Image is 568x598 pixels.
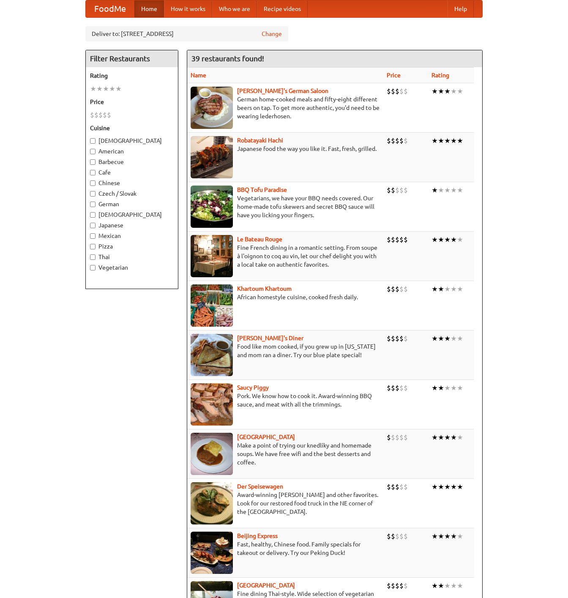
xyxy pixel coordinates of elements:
li: $ [395,87,399,96]
li: ★ [444,334,451,343]
li: $ [107,110,111,120]
a: [PERSON_NAME]'s German Saloon [237,87,328,94]
li: $ [399,235,404,244]
a: [GEOGRAPHIC_DATA] [237,434,295,440]
label: Mexican [90,232,174,240]
img: bateaurouge.jpg [191,235,233,277]
li: ★ [431,383,438,393]
a: [GEOGRAPHIC_DATA] [237,582,295,589]
li: ★ [451,235,457,244]
li: $ [395,186,399,195]
li: ★ [444,482,451,492]
li: $ [404,284,408,294]
li: ★ [96,84,103,93]
li: $ [387,532,391,541]
input: German [90,202,96,207]
li: ★ [457,383,463,393]
b: Der Speisewagen [237,483,283,490]
input: Thai [90,254,96,260]
li: $ [395,235,399,244]
li: ★ [109,84,115,93]
li: ★ [431,334,438,343]
label: Chinese [90,179,174,187]
input: Barbecue [90,159,96,165]
p: Japanese food the way you like it. Fast, fresh, grilled. [191,145,380,153]
label: Barbecue [90,158,174,166]
b: BBQ Tofu Paradise [237,186,287,193]
b: Khartoum Khartoum [237,285,292,292]
input: [DEMOGRAPHIC_DATA] [90,212,96,218]
li: ★ [457,433,463,442]
li: $ [391,433,395,442]
li: ★ [438,532,444,541]
a: Recipe videos [257,0,308,17]
li: ★ [451,482,457,492]
li: $ [387,87,391,96]
li: $ [395,482,399,492]
ng-pluralize: 39 restaurants found! [191,55,264,63]
a: Change [262,30,282,38]
li: $ [404,136,408,145]
a: Beijing Express [237,532,278,539]
a: Saucy Piggy [237,384,269,391]
li: $ [395,136,399,145]
p: Award-winning [PERSON_NAME] and other favorites. Look for our restored food truck in the NE corne... [191,491,380,516]
input: Cafe [90,170,96,175]
label: [DEMOGRAPHIC_DATA] [90,137,174,145]
b: Robatayaki Hachi [237,137,283,144]
img: robatayaki.jpg [191,136,233,178]
li: $ [391,334,395,343]
li: $ [399,581,404,590]
h5: Cuisine [90,124,174,132]
img: khartoum.jpg [191,284,233,327]
a: Name [191,72,206,79]
li: $ [391,532,395,541]
li: $ [387,581,391,590]
img: tofuparadise.jpg [191,186,233,228]
li: $ [391,186,395,195]
li: $ [399,383,404,393]
li: ★ [431,186,438,195]
li: ★ [451,136,457,145]
li: $ [404,383,408,393]
img: czechpoint.jpg [191,433,233,475]
li: ★ [457,136,463,145]
li: ★ [438,235,444,244]
input: Chinese [90,180,96,186]
li: $ [387,482,391,492]
li: $ [395,433,399,442]
input: Czech / Slovak [90,191,96,197]
li: $ [395,581,399,590]
li: ★ [444,136,451,145]
img: sallys.jpg [191,334,233,376]
li: ★ [444,383,451,393]
li: $ [399,433,404,442]
li: $ [399,334,404,343]
li: ★ [431,433,438,442]
li: ★ [451,433,457,442]
li: ★ [457,235,463,244]
p: Vegetarians, we have your BBQ needs covered. Our home-made tofu skewers and secret BBQ sauce will... [191,194,380,219]
a: Le Bateau Rouge [237,236,282,243]
li: ★ [431,235,438,244]
li: ★ [431,532,438,541]
li: $ [391,136,395,145]
li: ★ [451,581,457,590]
label: Vegetarian [90,263,174,272]
li: $ [404,433,408,442]
input: Vegetarian [90,265,96,270]
li: ★ [431,87,438,96]
li: ★ [444,433,451,442]
li: ★ [103,84,109,93]
li: $ [391,235,395,244]
li: ★ [431,284,438,294]
li: ★ [451,334,457,343]
li: ★ [457,532,463,541]
p: Food like mom cooked, if you grew up in [US_STATE] and mom ran a diner. Try our blue plate special! [191,342,380,359]
label: American [90,147,174,156]
li: ★ [451,186,457,195]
